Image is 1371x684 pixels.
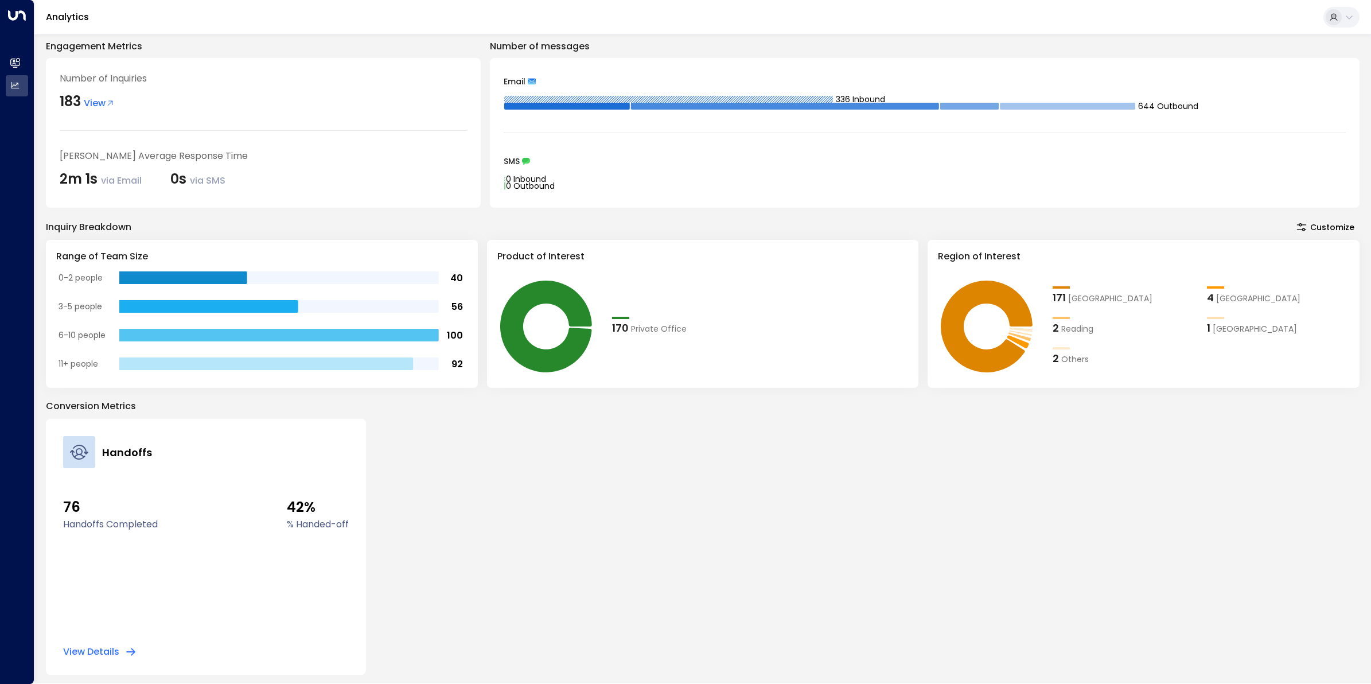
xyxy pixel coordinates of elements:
div: 171London [1053,290,1195,305]
button: Customize [1291,219,1360,235]
h3: Product of Interest [497,250,909,263]
tspan: 40 [450,271,463,285]
span: via SMS [190,174,225,187]
span: Others [1061,353,1089,366]
span: 76 [63,497,158,518]
tspan: 336 Inbound [836,94,885,105]
div: SMS [504,157,1346,165]
span: 42% [287,497,349,518]
h3: Range of Team Size [56,250,468,263]
tspan: 11+ people [59,358,98,370]
tspan: 100 [447,329,463,342]
div: 1 [1207,320,1210,336]
div: 0s [170,169,225,189]
label: % Handed-off [287,518,349,531]
span: Surrey [1213,323,1297,335]
h4: Handoffs [102,445,152,460]
div: 170 [612,320,629,336]
div: Number of Inquiries [60,72,467,85]
p: Number of messages [490,40,1360,53]
button: View Details [63,646,137,658]
div: 183 [60,91,81,112]
div: 2Others [1053,351,1195,366]
tspan: 56 [451,300,463,313]
div: Inquiry Breakdown [46,220,131,234]
span: Email [504,77,525,85]
tspan: 0 Inbound [506,173,546,185]
span: Reading [1061,323,1093,335]
div: 4Cambridge [1207,290,1349,305]
div: 2m 1s [60,169,142,189]
span: Private Office [631,323,687,335]
span: Cambridge [1216,293,1300,305]
tspan: 0 Outbound [506,180,555,192]
div: 171 [1053,290,1066,305]
span: View [84,96,115,110]
tspan: 644 Outbound [1138,100,1198,112]
p: Conversion Metrics [46,399,1360,413]
span: via Email [101,174,142,187]
div: 1Surrey [1207,320,1349,336]
div: 2 [1053,351,1059,366]
tspan: 6-10 people [59,329,106,341]
tspan: 3-5 people [59,301,102,312]
div: 170Private Office [612,320,754,336]
p: Engagement Metrics [46,40,481,53]
div: [PERSON_NAME] Average Response Time [60,149,467,163]
tspan: 92 [451,357,463,371]
label: Handoffs Completed [63,518,158,531]
a: Analytics [46,10,89,24]
div: 2Reading [1053,320,1195,336]
tspan: 0-2 people [59,272,103,283]
h3: Region of Interest [938,250,1349,263]
div: 2 [1053,320,1059,336]
div: 4 [1207,290,1214,305]
span: London [1068,293,1152,305]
